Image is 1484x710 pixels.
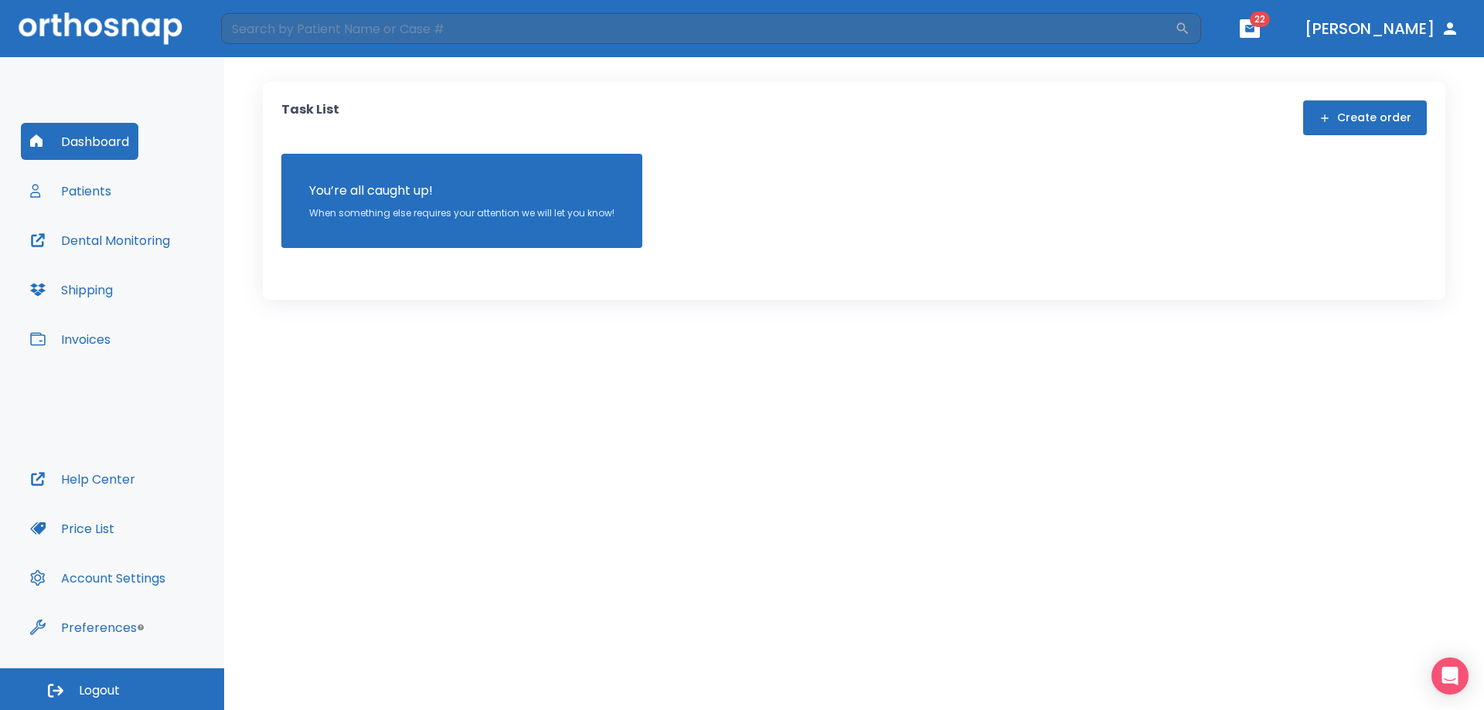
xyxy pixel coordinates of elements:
button: Patients [21,172,121,209]
button: [PERSON_NAME] [1298,15,1465,42]
p: You’re all caught up! [309,182,614,200]
div: Tooltip anchor [134,620,148,634]
span: 22 [1250,12,1270,27]
button: Create order [1303,100,1427,135]
button: Invoices [21,321,120,358]
button: Help Center [21,460,145,498]
button: Shipping [21,271,122,308]
button: Dashboard [21,123,138,160]
input: Search by Patient Name or Case # [221,13,1175,44]
button: Preferences [21,609,146,646]
button: Dental Monitoring [21,222,179,259]
p: When something else requires your attention we will let you know! [309,206,614,220]
div: Open Intercom Messenger [1431,657,1469,695]
img: Orthosnap [19,12,182,44]
button: Account Settings [21,559,175,596]
p: Task List [281,100,339,135]
span: Logout [79,682,120,699]
button: Price List [21,510,124,547]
